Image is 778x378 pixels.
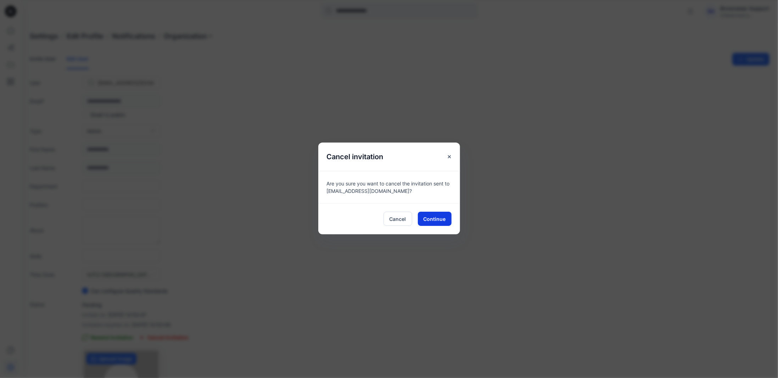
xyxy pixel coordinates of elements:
p: Are you sure you want to cancel the invitation sent to [EMAIL_ADDRESS][DOMAIN_NAME]? [327,180,452,195]
span: Continue [424,215,446,223]
span: Cancel [390,215,406,223]
button: Continue [418,212,452,226]
h5: Cancel invitation [318,143,392,171]
button: Cancel [384,212,412,226]
button: Close [443,150,456,163]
